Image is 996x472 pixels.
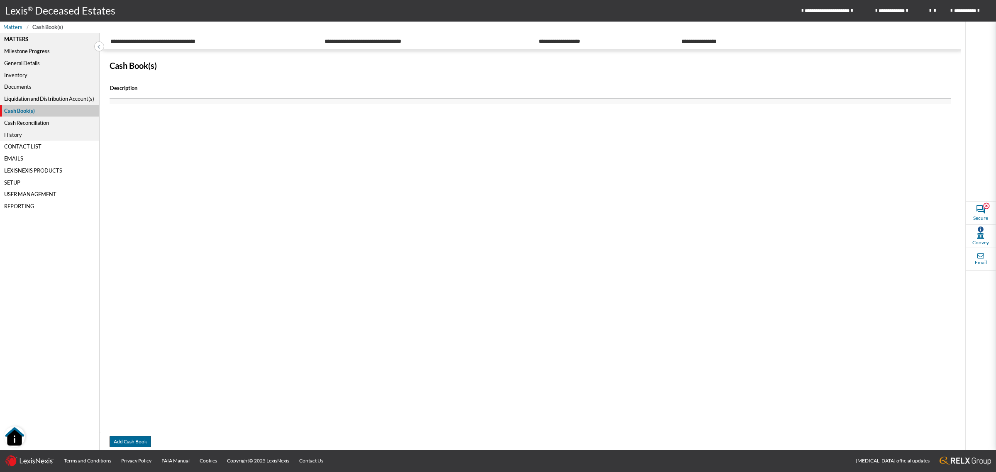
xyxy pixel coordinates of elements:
span: Secure [973,214,988,222]
a: Copyright© 2025 LexisNexis [222,450,294,472]
span: Description [110,85,753,91]
a: Privacy Policy [116,450,156,472]
span: Matters [3,23,22,31]
p: Cash Book(s) [110,61,951,71]
a: PAIA Manual [156,450,195,472]
span: Email [975,259,987,266]
span: Convey [972,239,989,246]
img: LexisNexis_logo.0024414d.png [5,455,54,467]
a: Cookies [195,450,222,472]
button: Open Resource Center [4,426,25,447]
a: [MEDICAL_DATA] official updates [851,450,935,472]
img: RELX_logo.65c3eebe.png [940,457,991,465]
a: Matters [3,23,27,31]
a: Terms and Conditions [59,450,116,472]
a: Contact Us [294,450,328,472]
p: ® [28,4,35,18]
